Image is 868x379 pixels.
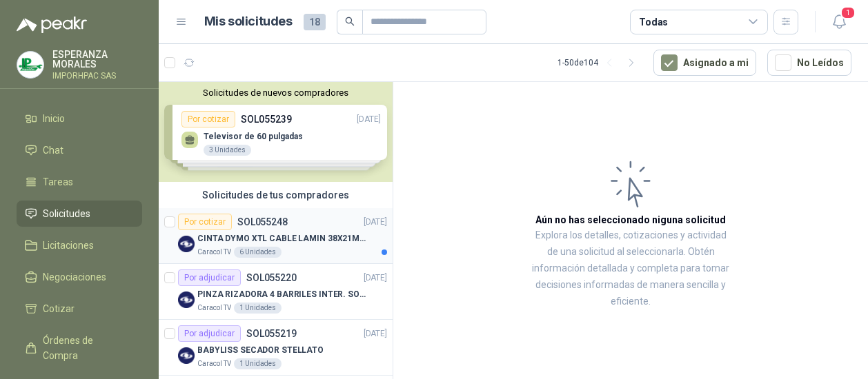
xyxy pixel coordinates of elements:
[43,143,63,158] span: Chat
[159,320,393,376] a: Por adjudicarSOL055219[DATE] Company LogoBABYLISS SECADOR STELLATOCaracol TV1 Unidades
[43,269,106,285] span: Negociaciones
[159,82,393,182] div: Solicitudes de nuevos compradoresPor cotizarSOL055239[DATE] Televisor de 60 pulgadas3 UnidadesPor...
[204,12,293,32] h1: Mis solicitudes
[197,232,369,245] p: CINTA DYMO XTL CABLE LAMIN 38X21MMBLANCO
[178,325,241,342] div: Por adjudicar
[17,105,142,132] a: Inicio
[197,303,231,314] p: Caracol TV
[197,344,324,357] p: BABYLISS SECADOR STELLATO
[43,111,65,126] span: Inicio
[197,247,231,258] p: Caracol TV
[159,208,393,264] a: Por cotizarSOL055248[DATE] Company LogoCINTA DYMO XTL CABLE LAMIN 38X21MMBLANCOCaracol TV6 Unidades
[159,264,393,320] a: Por adjudicarSOL055220[DATE] Company LogoPINZA RIZADORA 4 BARRILES INTER. SOL-GEL BABYLISS SECADO...
[43,238,94,253] span: Licitaciones
[164,88,387,98] button: Solicitudes de nuevos compradores
[246,329,297,338] p: SOL055219
[345,17,355,26] span: search
[52,50,142,69] p: ESPERANZA MORALES
[364,272,387,285] p: [DATE]
[234,247,282,258] div: 6 Unidades
[535,212,726,227] h3: Aún no has seleccionado niguna solicitud
[178,347,195,364] img: Company Logo
[304,14,326,30] span: 18
[234,303,282,314] div: 1 Unidades
[178,269,241,286] div: Por adjudicar
[17,17,87,33] img: Logo peakr
[827,10,851,34] button: 1
[43,333,129,363] span: Órdenes de Compra
[767,50,851,76] button: No Leídos
[531,227,730,310] p: Explora los detalles, cotizaciones y actividad de una solicitud al seleccionarla. Obtén informaci...
[43,206,90,221] span: Solicitudes
[17,201,142,227] a: Solicitudes
[17,296,142,322] a: Cotizar
[178,236,195,252] img: Company Logo
[17,264,142,290] a: Negociaciones
[237,217,288,227] p: SOL055248
[17,169,142,195] a: Tareas
[178,291,195,308] img: Company Logo
[558,52,642,74] div: 1 - 50 de 104
[234,358,282,369] div: 1 Unidades
[52,72,142,80] p: IMPORHPAC SAS
[840,6,856,19] span: 1
[17,327,142,369] a: Órdenes de Compra
[364,327,387,340] p: [DATE]
[178,214,232,230] div: Por cotizar
[17,52,43,78] img: Company Logo
[364,216,387,229] p: [DATE]
[17,137,142,163] a: Chat
[197,288,369,301] p: PINZA RIZADORA 4 BARRILES INTER. SOL-GEL BABYLISS SECADOR STELLATO
[653,50,756,76] button: Asignado a mi
[639,14,668,30] div: Todas
[17,232,142,258] a: Licitaciones
[246,273,297,283] p: SOL055220
[43,174,73,189] span: Tareas
[43,301,75,316] span: Cotizar
[197,358,231,369] p: Caracol TV
[159,182,393,208] div: Solicitudes de tus compradores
